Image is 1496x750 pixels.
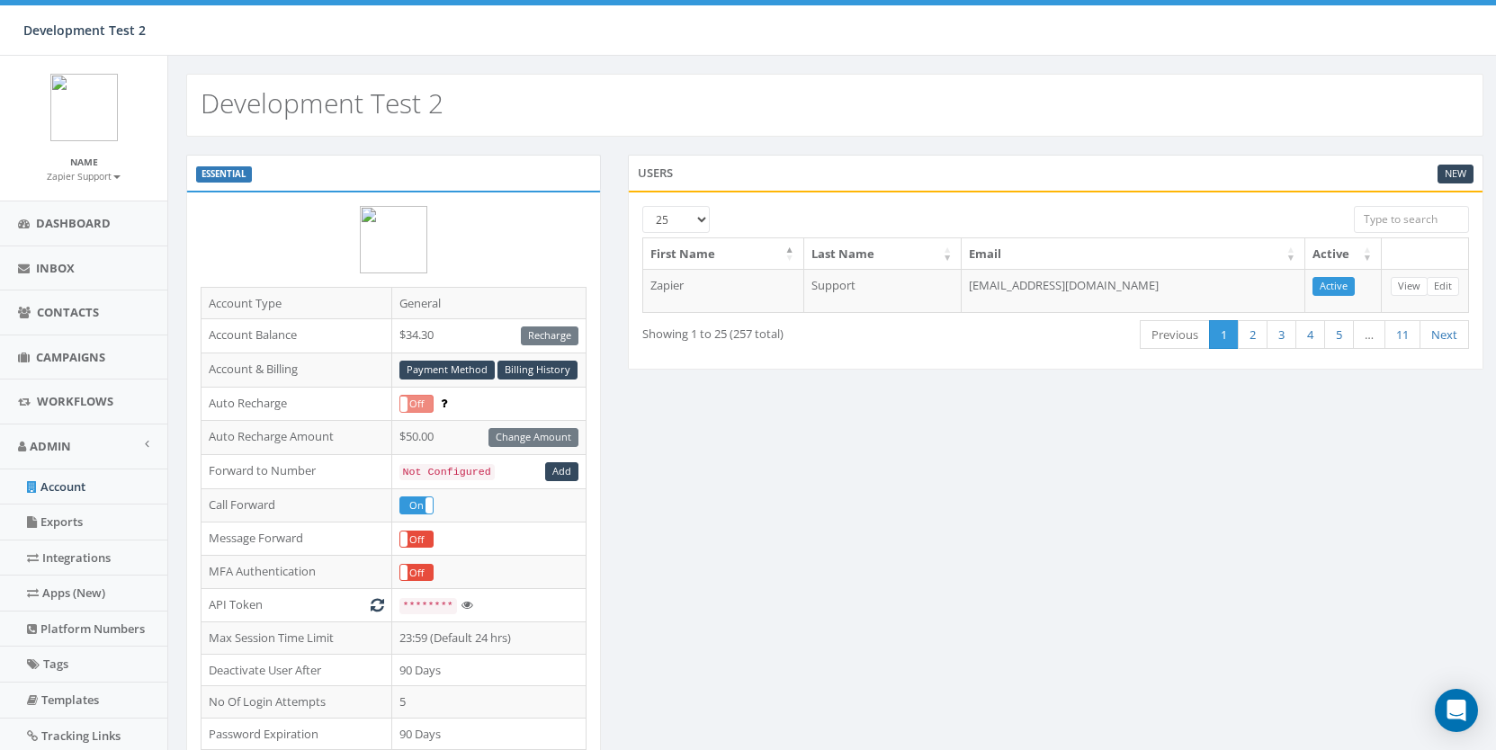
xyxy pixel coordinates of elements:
[400,531,434,548] label: Off
[1295,320,1325,350] a: 4
[37,393,113,409] span: Workflows
[50,74,118,141] img: logo.png
[391,420,586,454] td: $50.00
[202,353,392,387] td: Account & Billing
[70,156,98,168] small: Name
[1267,320,1296,350] a: 3
[391,319,586,353] td: $34.30
[1324,320,1354,350] a: 5
[1238,320,1268,350] a: 2
[360,206,427,273] img: logo.png
[202,556,392,589] td: MFA Authentication
[1209,320,1239,350] a: 1
[36,260,75,276] span: Inbox
[545,462,578,481] a: Add
[391,686,586,719] td: 5
[391,287,586,319] td: General
[47,170,121,183] small: Zapier Support
[1354,206,1469,233] input: Type to search
[1305,238,1382,270] th: Active: activate to sort column ascending
[391,622,586,655] td: 23:59 (Default 24 hrs)
[202,420,392,454] td: Auto Recharge Amount
[391,718,586,750] td: 90 Days
[202,454,392,488] td: Forward to Number
[400,565,434,581] label: Off
[202,522,392,555] td: Message Forward
[202,589,392,622] td: API Token
[1438,165,1474,183] a: New
[391,654,586,686] td: 90 Days
[643,269,804,312] td: Zapier
[1427,277,1459,296] a: Edit
[202,654,392,686] td: Deactivate User After
[1435,689,1478,732] div: Open Intercom Messenger
[202,686,392,719] td: No Of Login Attempts
[643,238,804,270] th: First Name: activate to sort column descending
[399,464,495,480] code: Not Configured
[1391,277,1428,296] a: View
[202,287,392,319] td: Account Type
[399,361,495,379] a: Payment Method
[399,496,434,514] div: OnOff
[371,599,384,611] i: Generate New Token
[1384,320,1420,350] a: 11
[202,622,392,655] td: Max Session Time Limit
[36,215,111,231] span: Dashboard
[962,269,1305,312] td: [EMAIL_ADDRESS][DOMAIN_NAME]
[642,318,972,343] div: Showing 1 to 25 (257 total)
[441,395,447,411] span: Enable to prevent campaign failure.
[1312,277,1355,296] a: Active
[804,238,963,270] th: Last Name: activate to sort column ascending
[399,395,434,413] div: OnOff
[47,167,121,183] a: Zapier Support
[36,349,105,365] span: Campaigns
[804,269,963,312] td: Support
[400,497,434,513] label: On
[23,22,146,39] span: Development Test 2
[202,718,392,750] td: Password Expiration
[196,166,252,183] label: ESSENTIAL
[400,396,434,412] label: Off
[30,438,71,454] span: Admin
[202,319,392,353] td: Account Balance
[1140,320,1210,350] a: Previous
[399,564,434,582] div: OnOff
[202,387,392,420] td: Auto Recharge
[399,531,434,549] div: OnOff
[37,304,99,320] span: Contacts
[1420,320,1469,350] a: Next
[628,155,1483,191] div: Users
[497,361,578,379] a: Billing History
[1353,320,1385,350] a: …
[202,488,392,522] td: Call Forward
[962,238,1305,270] th: Email: activate to sort column ascending
[201,88,443,118] h2: Development Test 2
